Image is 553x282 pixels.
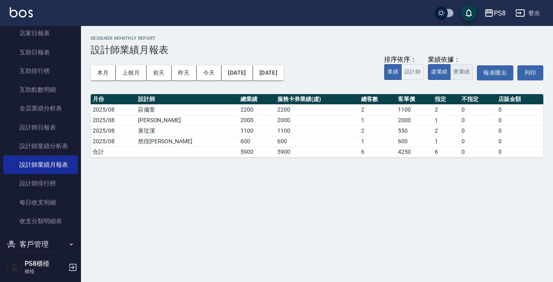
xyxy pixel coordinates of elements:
[91,44,543,56] h3: 設計師業績月報表
[459,94,496,105] th: 不指定
[396,136,433,146] td: 600
[3,137,78,155] a: 設計師業績分析表
[147,65,172,80] button: 前天
[6,259,23,276] img: Person
[450,64,473,80] button: 實業績
[238,146,275,157] td: 5900
[359,136,396,146] td: 1
[459,115,496,125] td: 0
[3,43,78,62] a: 互助日報表
[428,56,473,64] div: 業績依據：
[396,146,433,157] td: 4250
[275,146,359,157] td: 5900
[3,234,78,255] button: 客戶管理
[428,64,451,80] button: 虛業績
[91,94,543,157] table: a dense table
[136,125,238,136] td: 黃玟潔
[496,146,543,157] td: 0
[136,94,238,105] th: 設計師
[3,118,78,137] a: 設計師日報表
[91,125,136,136] td: 2025/08
[517,65,543,80] button: 列印
[433,104,460,115] td: 2
[433,146,460,157] td: 6
[91,94,136,105] th: 月份
[25,260,66,268] h5: PS8櫃檯
[3,62,78,80] a: 互助排行榜
[396,115,433,125] td: 2000
[238,115,275,125] td: 2000
[275,104,359,115] td: 2200
[25,268,66,275] p: 櫃檯
[275,136,359,146] td: 600
[477,65,513,80] button: 報表匯出
[172,65,197,80] button: 昨天
[197,65,222,80] button: 今天
[433,115,460,125] td: 1
[3,174,78,193] a: 設計師排行榜
[91,36,543,41] h2: Designer Monthly Report
[481,5,509,22] button: PS8
[359,115,396,125] td: 1
[238,104,275,115] td: 2200
[275,94,359,105] th: 服務卡券業績(虛)
[136,136,238,146] td: 然徨[PERSON_NAME]
[433,136,460,146] td: 1
[238,136,275,146] td: 600
[136,104,238,115] td: 莊儀萱
[3,212,78,230] a: 收支分類明細表
[91,115,136,125] td: 2025/08
[3,155,78,174] a: 設計師業績月報表
[496,104,543,115] td: 0
[116,65,147,80] button: 上個月
[238,125,275,136] td: 1100
[461,5,477,21] button: save
[221,65,253,80] button: [DATE]
[91,136,136,146] td: 2025/08
[396,94,433,105] th: 客單價
[3,99,78,118] a: 全店業績分析表
[275,125,359,136] td: 1100
[384,64,402,80] button: 業績
[91,104,136,115] td: 2025/08
[359,94,396,105] th: 總客數
[433,125,460,136] td: 2
[359,125,396,136] td: 2
[396,104,433,115] td: 1100
[494,8,506,18] div: PS8
[3,24,78,43] a: 店家日報表
[238,94,275,105] th: 總業績
[91,146,136,157] td: 合計
[384,56,424,64] div: 排序依序：
[433,94,460,105] th: 指定
[136,115,238,125] td: [PERSON_NAME]
[3,193,78,212] a: 每日收支明細
[275,115,359,125] td: 2000
[91,65,116,80] button: 本月
[10,7,33,17] img: Logo
[496,136,543,146] td: 0
[459,146,496,157] td: 0
[459,125,496,136] td: 0
[401,64,424,80] button: 設計師
[359,146,396,157] td: 6
[359,104,396,115] td: 2
[253,65,284,80] button: [DATE]
[459,104,496,115] td: 0
[496,125,543,136] td: 0
[396,125,433,136] td: 550
[496,94,543,105] th: 店販金額
[512,6,543,21] button: 登出
[459,136,496,146] td: 0
[496,115,543,125] td: 0
[3,80,78,99] a: 互助點數明細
